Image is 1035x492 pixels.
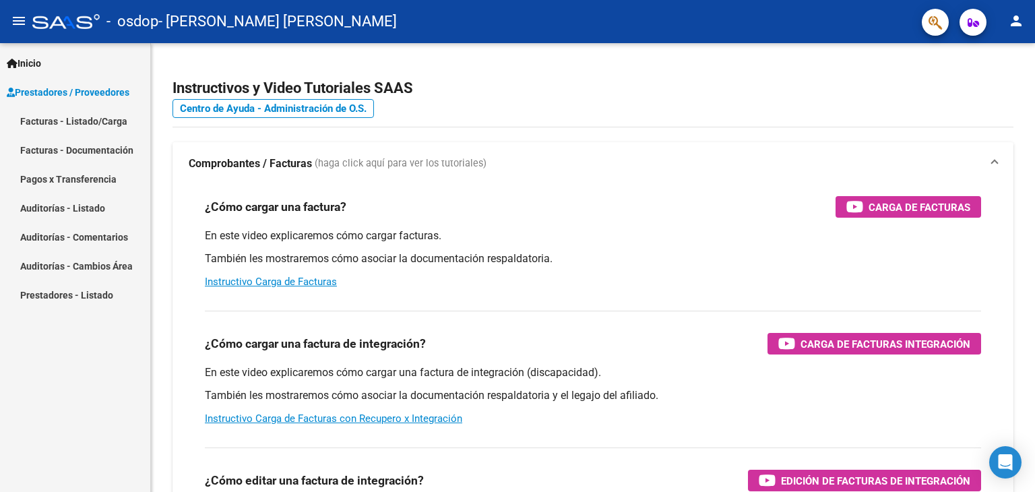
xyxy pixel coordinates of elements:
[836,196,981,218] button: Carga de Facturas
[1008,13,1024,29] mat-icon: person
[989,446,1022,479] div: Open Intercom Messenger
[106,7,158,36] span: - osdop
[205,276,337,288] a: Instructivo Carga de Facturas
[205,388,981,403] p: También les mostraremos cómo asociar la documentación respaldatoria y el legajo del afiliado.
[205,365,981,380] p: En este video explicaremos cómo cargar una factura de integración (discapacidad).
[158,7,397,36] span: - [PERSON_NAME] [PERSON_NAME]
[205,197,346,216] h3: ¿Cómo cargar una factura?
[172,75,1013,101] h2: Instructivos y Video Tutoriales SAAS
[205,334,426,353] h3: ¿Cómo cargar una factura de integración?
[172,99,374,118] a: Centro de Ayuda - Administración de O.S.
[205,471,424,490] h3: ¿Cómo editar una factura de integración?
[205,228,981,243] p: En este video explicaremos cómo cargar facturas.
[11,13,27,29] mat-icon: menu
[7,56,41,71] span: Inicio
[7,85,129,100] span: Prestadores / Proveedores
[767,333,981,355] button: Carga de Facturas Integración
[801,336,970,352] span: Carga de Facturas Integración
[172,142,1013,185] mat-expansion-panel-header: Comprobantes / Facturas (haga click aquí para ver los tutoriales)
[205,251,981,266] p: También les mostraremos cómo asociar la documentación respaldatoria.
[315,156,487,171] span: (haga click aquí para ver los tutoriales)
[748,470,981,491] button: Edición de Facturas de integración
[189,156,312,171] strong: Comprobantes / Facturas
[205,412,462,425] a: Instructivo Carga de Facturas con Recupero x Integración
[781,472,970,489] span: Edición de Facturas de integración
[869,199,970,216] span: Carga de Facturas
